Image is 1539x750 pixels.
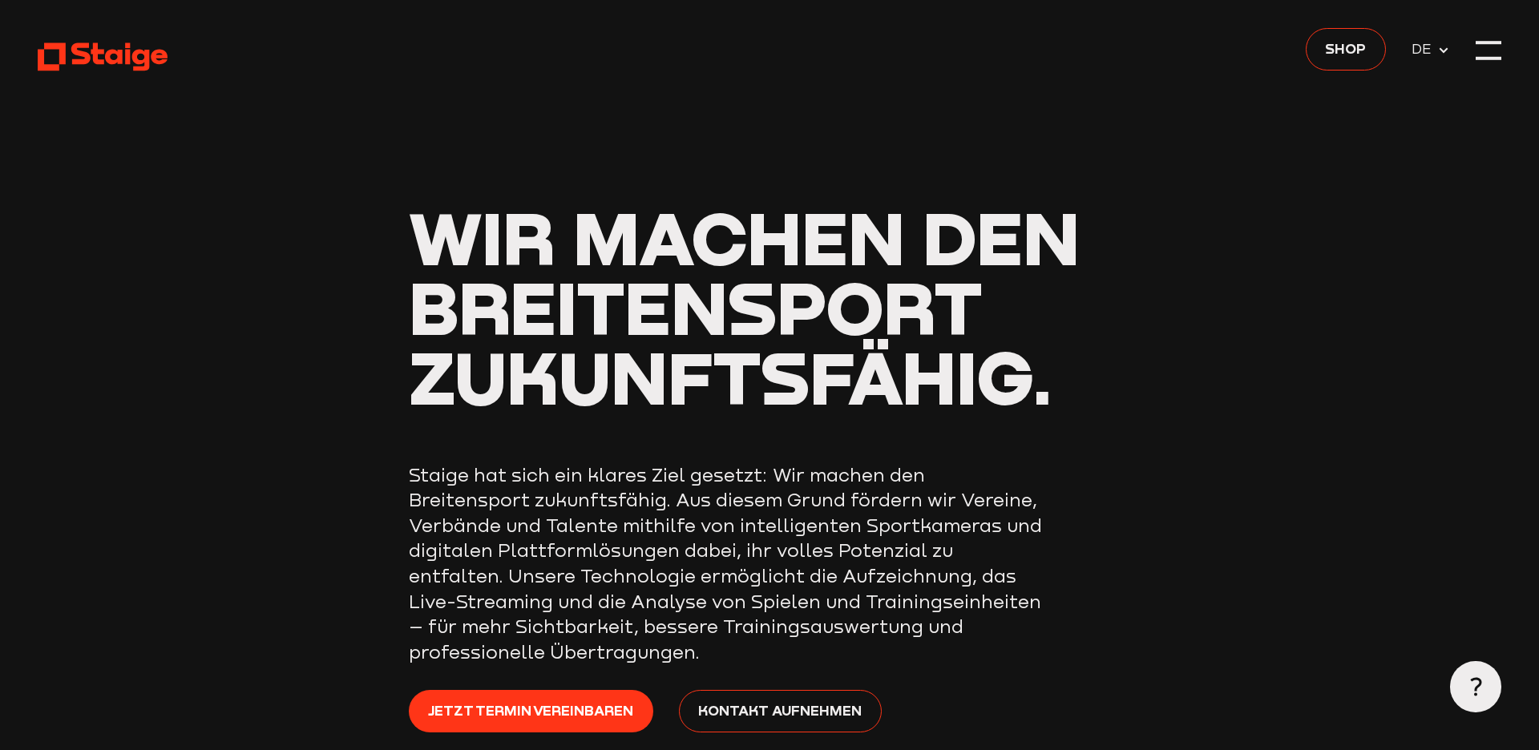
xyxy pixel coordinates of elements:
span: DE [1412,38,1438,61]
a: Shop [1306,28,1386,71]
span: Wir machen den Breitensport zukunftsfähig. [409,193,1080,421]
span: Jetzt Termin vereinbaren [428,700,633,722]
a: Kontakt aufnehmen [679,690,882,732]
p: Staige hat sich ein klares Ziel gesetzt: Wir machen den Breitensport zukunftsfähig. Aus diesem Gr... [409,462,1050,665]
span: Kontakt aufnehmen [698,700,862,722]
a: Jetzt Termin vereinbaren [409,690,653,732]
span: Shop [1325,38,1366,60]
